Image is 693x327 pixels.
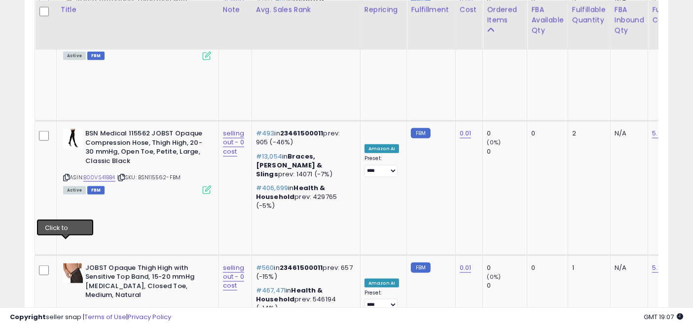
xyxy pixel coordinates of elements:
span: #467,471 [256,286,286,295]
span: Braces, [PERSON_NAME] & Slings [256,152,322,179]
div: 2 [572,129,603,138]
a: selling out - 0 cost [223,263,244,291]
p: in prev: 429765 (-5%) [256,184,353,211]
div: N/A [615,129,641,138]
div: Ordered Items [487,4,523,25]
span: 2025-09-11 19:07 GMT [644,312,683,322]
div: FBA Available Qty [531,4,563,35]
a: selling out - 0 cost [223,129,244,156]
p: in prev: 905 (-46%) [256,129,353,147]
span: All listings currently available for purchase on Amazon [63,52,86,60]
div: 1 [572,263,603,272]
div: Amazon AI [365,279,399,288]
a: 5.26 [652,129,666,138]
div: Preset: [365,290,399,311]
a: 5.26 [652,263,666,273]
div: ASIN: [63,129,211,193]
span: Health & Household [256,183,326,201]
div: N/A [615,263,641,272]
small: FBM [411,262,430,273]
a: 0.01 [460,129,472,138]
small: FBM [411,128,430,138]
small: (0%) [487,273,501,281]
div: seller snap | | [10,313,171,322]
div: Title [61,4,215,15]
div: Fulfillment Cost [652,4,690,25]
div: 0 [487,129,527,138]
div: 0 [487,281,527,290]
img: 31wBcY-5PEL._SL40_.jpg [63,129,83,149]
div: Preset: [365,155,399,177]
span: #493 [256,129,275,138]
div: 0 [531,263,560,272]
span: #560 [256,263,274,272]
strong: Copyright [10,312,46,322]
span: FBM [87,52,105,60]
span: FBM [87,186,105,195]
div: Repricing [365,4,402,15]
img: 41bVEPV2+eL._SL40_.jpg [63,263,83,283]
div: 0 [487,263,527,272]
a: Terms of Use [84,312,126,322]
div: Amazon AI [365,144,399,153]
div: Cost [460,4,479,15]
p: in prev: 657 (-15%) [256,263,353,281]
div: Fulfillment [411,4,451,15]
span: 23461500011 [280,129,324,138]
small: (0%) [487,138,501,146]
b: BSN Medical 115562 JOBST Opaque Compression Hose, Thigh High, 20-30 mmHg, Open Toe, Petite, Large... [85,129,205,168]
span: #406,699 [256,183,288,193]
a: B00VS41BB4 [83,173,115,182]
a: Privacy Policy [128,312,171,322]
span: 23461500011 [280,263,323,272]
div: 0 [487,147,527,156]
div: Fulfillable Quantity [572,4,606,25]
span: Health & Household [256,286,323,304]
div: FBA inbound Qty [615,4,644,35]
div: Avg. Sales Rank [256,4,356,15]
b: JOBST Opaque Thigh High with Sensitive Top Band, 15-20 mmHg [MEDICAL_DATA], Closed Toe, Medium, N... [85,263,205,302]
div: Note [223,4,248,15]
span: All listings currently available for purchase on Amazon [63,186,86,195]
p: in prev: 546194 (-14%) [256,286,353,313]
div: 0 [531,129,560,138]
span: #13,054 [256,152,282,161]
span: | SKU: BSN115562-FBM [117,173,181,181]
a: 0.01 [460,263,472,273]
p: in prev: 14071 (-7%) [256,152,353,179]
